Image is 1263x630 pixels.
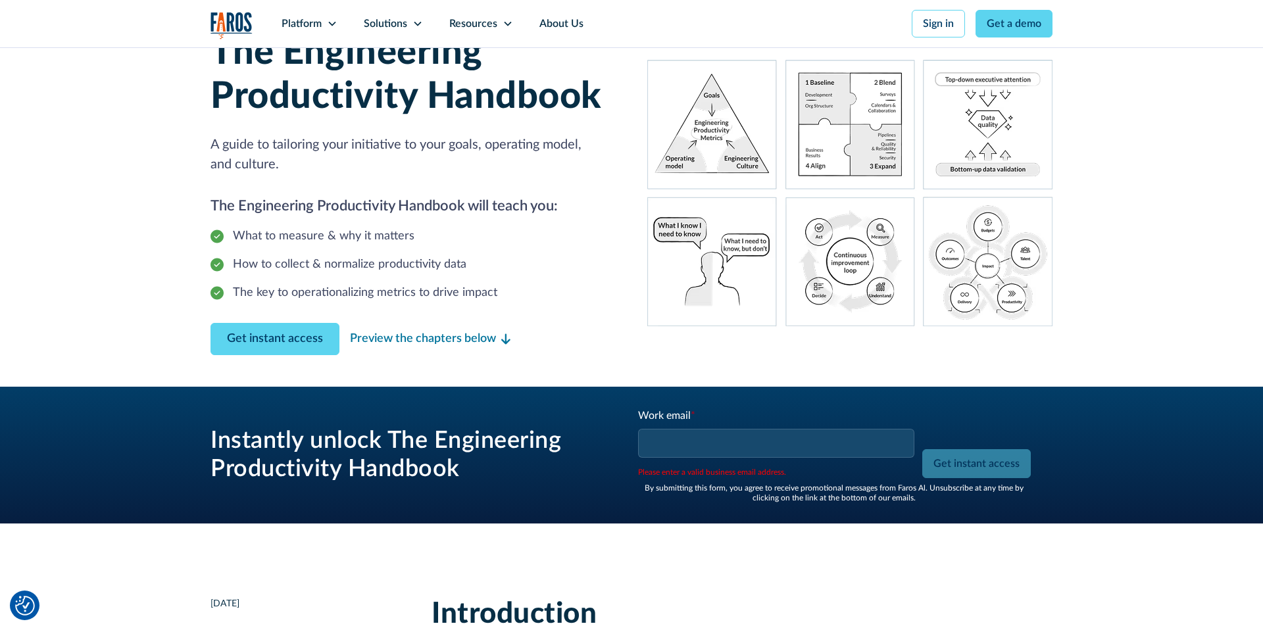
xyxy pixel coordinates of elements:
[350,330,496,348] div: Preview the chapters below
[210,31,616,119] h1: The Engineering Productivity Handbook
[364,16,407,32] div: Solutions
[210,12,253,39] a: home
[233,228,414,245] div: What to measure & why it matters
[637,408,1031,502] form: Email Form
[233,284,497,302] div: The key to operationalizing metrics to drive impact
[210,12,253,39] img: Logo of the analytics and reporting company Faros.
[638,466,917,478] span: Please enter a valid business email address.
[912,10,965,37] a: Sign in
[210,135,616,174] p: A guide to tailoring your initiative to your goals, operating model, and culture.
[210,195,616,217] h2: The Engineering Productivity Handbook will teach you:
[15,596,35,616] img: Revisit consent button
[449,16,497,32] div: Resources
[15,596,35,616] button: Cookie Settings
[922,449,1031,478] input: Get instant access
[210,427,605,483] h3: Instantly unlock The Engineering Productivity Handbook
[210,323,339,355] a: Contact Modal
[210,597,239,611] div: [DATE]
[976,10,1052,37] a: Get a demo
[233,256,466,274] div: How to collect & normalize productivity data
[282,16,322,32] div: Platform
[637,483,1031,502] div: By submitting this form, you agree to receive promotional messages from Faros Al. Unsubscribe at ...
[638,408,917,424] div: Work email
[350,330,510,348] a: Preview the chapters below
